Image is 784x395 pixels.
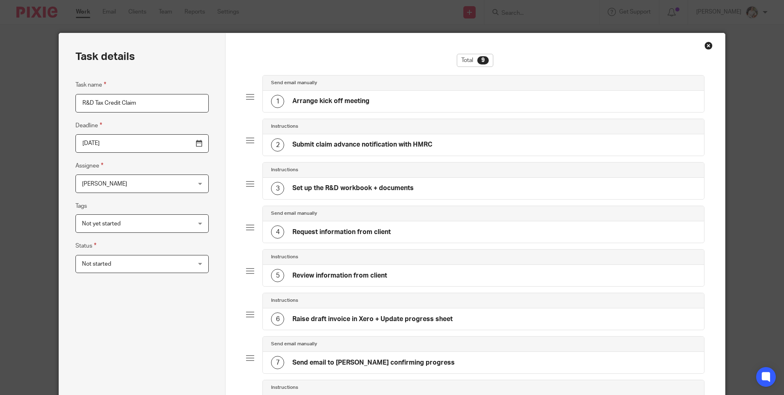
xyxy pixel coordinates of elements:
div: 7 [271,356,284,369]
label: Deadline [75,121,102,130]
div: Total [457,54,493,67]
div: 9 [477,56,489,64]
h4: Send email manually [271,210,317,217]
h4: Request information from client [292,228,391,237]
h4: Instructions [271,167,298,173]
label: Assignee [75,161,103,170]
span: Not started [82,261,111,267]
div: 1 [271,95,284,108]
h4: Submit claim advance notification with HMRC [292,140,432,149]
h4: Send email manually [271,341,317,347]
input: Pick a date [75,134,209,153]
div: 5 [271,269,284,282]
h4: Review information from client [292,271,387,280]
h4: Send email to [PERSON_NAME] confirming progress [292,358,455,367]
span: [PERSON_NAME] [82,181,127,187]
div: 6 [271,312,284,326]
span: Not yet started [82,221,121,227]
label: Status [75,241,96,250]
h4: Send email manually [271,80,317,86]
h4: Instructions [271,384,298,391]
h4: Raise draft invoice in Xero + Update progress sheet [292,315,453,324]
div: Close this dialog window [704,41,713,50]
input: Task name [75,94,209,113]
h4: Instructions [271,297,298,304]
div: 3 [271,182,284,195]
h4: Arrange kick off meeting [292,97,369,106]
h4: Instructions [271,123,298,130]
label: Tags [75,202,87,210]
div: 4 [271,225,284,239]
h4: Instructions [271,254,298,260]
h4: Set up the R&D workbook + documents [292,184,414,193]
h2: Task details [75,50,135,64]
label: Task name [75,80,106,90]
div: 2 [271,138,284,152]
